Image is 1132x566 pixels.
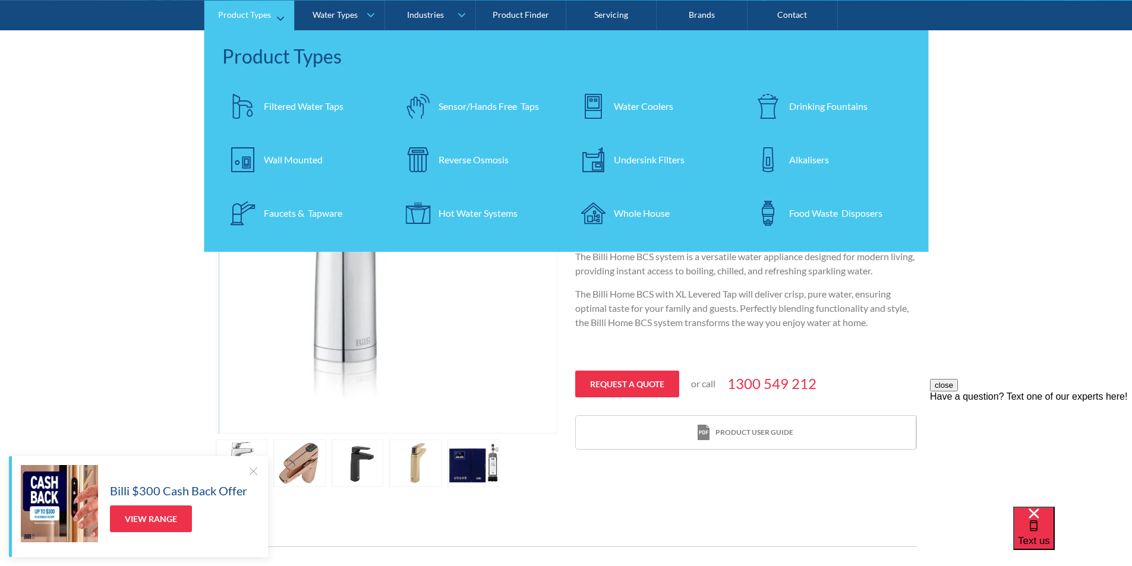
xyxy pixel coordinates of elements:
[614,99,673,113] div: Water Coolers
[727,373,816,394] a: 1300 549 212
[439,152,509,166] div: Reverse Osmosis
[110,482,247,499] h5: Billi $300 Cash Back Offer
[216,92,557,434] img: Billi Home BCS with XL Levered Tap
[218,10,271,20] div: Product Types
[222,192,386,233] a: Faucets & Tapware
[204,30,929,251] nav: Product Types
[407,10,444,20] div: Industries
[264,99,343,113] div: Filtered Water Taps
[110,505,192,532] a: View Range
[575,371,679,397] a: Request a quote
[389,439,442,487] a: open lightbox
[222,138,386,180] a: Wall Mounted
[21,465,98,542] img: Billi $300 Cash Back Offer
[1013,507,1132,566] iframe: podium webchat widget bubble
[222,42,911,70] div: Product Types
[698,425,710,441] img: print icon
[748,192,911,233] a: Food Waste Disposers
[397,192,560,233] a: Hot Water Systems
[572,85,736,127] a: Water Coolers
[575,287,917,330] p: The Billi Home BCS with XL Levered Tap will deliver crisp, pure water, ensuring optimal taste for...
[748,138,911,180] a: Alkalisers
[575,339,917,353] p: ‍
[447,439,500,487] a: open lightbox
[748,85,911,127] a: Drinking Fountains
[614,205,670,220] div: Whole House
[273,439,326,487] a: open lightbox
[614,152,685,166] div: Undersink Filters
[216,91,557,434] a: open lightbox
[575,249,917,278] p: The Billi Home BCS system is a versatile water appliance designed for modern living, providing in...
[789,205,882,220] div: Food Waste Disposers
[691,377,715,391] p: or call
[397,138,560,180] a: Reverse Osmosis
[264,205,342,220] div: Faucets & Tapware
[216,439,268,487] a: open lightbox
[789,99,868,113] div: Drinking Fountains
[332,439,384,487] a: open lightbox
[572,192,736,233] a: Whole House
[572,138,736,180] a: Undersink Filters
[397,85,560,127] a: Sensor/Hands Free Taps
[264,152,323,166] div: Wall Mounted
[313,10,358,20] div: Water Types
[789,152,829,166] div: Alkalisers
[222,85,386,127] a: Filtered Water Taps
[576,416,916,450] a: print iconProduct user guide
[439,99,539,113] div: Sensor/Hands Free Taps
[439,205,518,220] div: Hot Water Systems
[930,379,1132,521] iframe: podium webchat widget prompt
[715,427,793,438] div: Product user guide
